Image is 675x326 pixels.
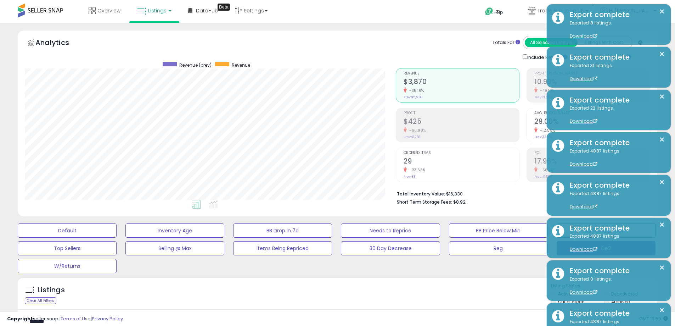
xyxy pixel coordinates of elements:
[564,52,665,62] div: Export complete
[538,88,555,93] small: -49.10%
[404,78,519,87] h2: $3,870
[7,316,123,322] div: seller snap | |
[538,128,555,133] small: -12.55%
[564,223,665,233] div: Export complete
[397,199,452,205] b: Short Term Storage Fees:
[570,118,597,124] a: Download
[407,167,426,173] small: -23.68%
[659,178,665,187] button: ×
[564,62,665,82] div: Exported 31 listings.
[97,7,120,14] span: Overview
[570,161,597,167] a: Download
[564,148,665,168] div: Exported 4887 listings.
[534,78,650,87] h2: 10.99%
[564,308,665,319] div: Export complete
[564,266,665,276] div: Export complete
[179,62,212,68] span: Revenue (prev)
[534,95,552,99] small: Prev: 21.59%
[564,180,665,190] div: Export complete
[534,151,650,155] span: ROI
[453,199,466,205] span: $8.92
[449,241,548,255] button: Reg
[534,157,650,167] h2: 17.96%
[218,4,230,11] div: Tooltip anchor
[659,7,665,16] button: ×
[233,223,332,238] button: BB Drop in 7d
[564,190,665,210] div: Exported 4887 listings.
[7,315,33,322] strong: Copyright
[407,88,424,93] small: -35.16%
[404,95,422,99] small: Prev: $5,968
[564,233,665,253] div: Exported 4887 listings.
[534,175,552,179] small: Prev: 41.52%
[35,38,83,49] h5: Analytics
[232,62,250,68] span: Revenue
[534,117,650,127] h2: 29.00%
[564,138,665,148] div: Export complete
[570,76,597,82] a: Download
[404,111,519,115] span: Profit
[196,7,218,14] span: DataHub
[564,276,665,296] div: Exported 0 listings.
[570,289,597,295] a: Download
[564,95,665,105] div: Export complete
[233,241,332,255] button: Items Being Repriced
[659,263,665,272] button: ×
[25,297,56,304] div: Clear All Filters
[534,135,552,139] small: Prev: 33.16%
[659,306,665,315] button: ×
[38,285,65,295] h5: Listings
[148,7,167,14] span: Listings
[18,259,117,273] button: W/Returns
[404,135,420,139] small: Prev: $1,288
[404,151,519,155] span: Ordered Items
[570,246,597,252] a: Download
[564,20,665,40] div: Exported 8 listings.
[449,223,548,238] button: BB Price Below Min
[485,7,494,16] i: Get Help
[570,204,597,210] a: Download
[611,299,630,305] label: Archived
[659,135,665,144] button: ×
[404,175,415,179] small: Prev: 38
[517,53,576,61] div: Include Returns
[125,223,224,238] button: Inventory Age
[404,117,519,127] h2: $425
[494,9,503,15] span: Help
[538,167,556,173] small: -56.74%
[341,223,440,238] button: Needs to Reprice
[558,299,584,305] label: Out of Stock
[397,191,445,197] b: Total Inventory Value:
[538,7,584,14] span: Trade Evolution US
[397,189,645,198] li: $16,330
[18,223,117,238] button: Default
[659,50,665,59] button: ×
[18,241,117,255] button: Top Sellers
[404,157,519,167] h2: 29
[404,72,519,76] span: Revenue
[407,128,426,133] small: -66.98%
[570,33,597,39] a: Download
[125,241,224,255] button: Selling @ Max
[659,92,665,101] button: ×
[341,241,440,255] button: 30 Day Decrease
[534,111,650,115] span: Avg. Buybox Share
[479,2,517,23] a: Help
[564,105,665,125] div: Exported 22 listings.
[525,38,578,47] button: All Selected Listings
[493,39,520,46] div: Totals For
[534,72,650,76] span: Profit [PERSON_NAME]
[564,10,665,20] div: Export complete
[659,220,665,229] button: ×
